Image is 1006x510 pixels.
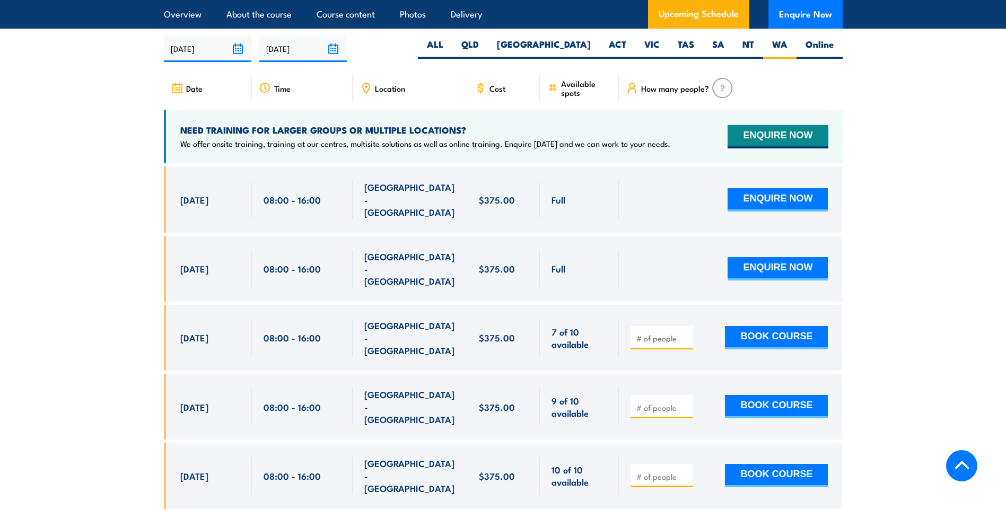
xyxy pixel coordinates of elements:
[479,194,515,206] span: $375.00
[725,395,828,418] button: BOOK COURSE
[364,250,456,287] span: [GEOGRAPHIC_DATA] - [GEOGRAPHIC_DATA]
[264,401,321,413] span: 08:00 - 16:00
[636,471,689,482] input: # of people
[186,84,203,93] span: Date
[552,194,565,206] span: Full
[264,194,321,206] span: 08:00 - 16:00
[180,331,208,344] span: [DATE]
[364,388,456,425] span: [GEOGRAPHIC_DATA] - [GEOGRAPHIC_DATA]
[452,38,488,59] label: QLD
[552,463,607,488] span: 10 of 10 available
[552,326,607,350] span: 7 of 10 available
[479,262,515,275] span: $375.00
[418,38,452,59] label: ALL
[488,38,600,59] label: [GEOGRAPHIC_DATA]
[180,194,208,206] span: [DATE]
[728,125,828,148] button: ENQUIRE NOW
[274,84,291,93] span: Time
[364,181,456,218] span: [GEOGRAPHIC_DATA] - [GEOGRAPHIC_DATA]
[797,38,843,59] label: Online
[375,84,405,93] span: Location
[635,38,669,59] label: VIC
[636,402,689,413] input: # of people
[600,38,635,59] label: ACT
[641,84,709,93] span: How many people?
[669,38,703,59] label: TAS
[364,457,456,494] span: [GEOGRAPHIC_DATA] - [GEOGRAPHIC_DATA]
[552,394,607,419] span: 9 of 10 available
[180,138,670,149] p: We offer onsite training, training at our centres, multisite solutions as well as online training...
[264,262,321,275] span: 08:00 - 16:00
[636,333,689,344] input: # of people
[479,331,515,344] span: $375.00
[725,326,828,349] button: BOOK COURSE
[703,38,733,59] label: SA
[489,84,505,93] span: Cost
[180,124,670,136] h4: NEED TRAINING FOR LARGER GROUPS OR MULTIPLE LOCATIONS?
[728,188,828,212] button: ENQUIRE NOW
[728,257,828,280] button: ENQUIRE NOW
[264,470,321,482] span: 08:00 - 16:00
[479,470,515,482] span: $375.00
[180,262,208,275] span: [DATE]
[763,38,797,59] label: WA
[552,262,565,275] span: Full
[164,35,251,62] input: From date
[561,79,611,97] span: Available spots
[725,464,828,487] button: BOOK COURSE
[264,331,321,344] span: 08:00 - 16:00
[180,470,208,482] span: [DATE]
[364,319,456,356] span: [GEOGRAPHIC_DATA] - [GEOGRAPHIC_DATA]
[259,35,347,62] input: To date
[733,38,763,59] label: NT
[180,401,208,413] span: [DATE]
[479,401,515,413] span: $375.00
